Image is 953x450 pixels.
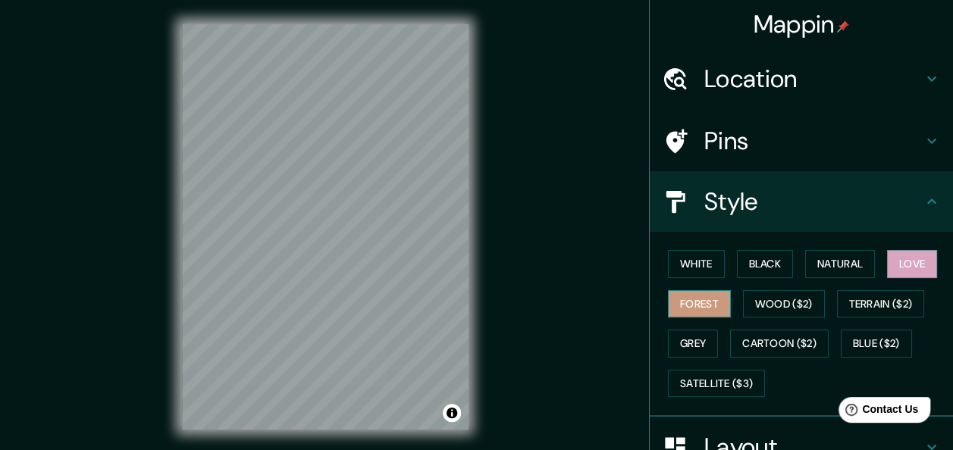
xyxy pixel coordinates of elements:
button: Grey [668,330,718,358]
button: Black [737,250,794,278]
button: Satellite ($3) [668,370,765,398]
h4: Style [704,186,923,217]
h4: Mappin [754,9,850,39]
button: Forest [668,290,731,318]
div: Location [650,48,953,109]
button: Terrain ($2) [837,290,925,318]
button: Love [887,250,937,278]
button: Natural [805,250,875,278]
button: Cartoon ($2) [730,330,829,358]
canvas: Map [182,24,469,430]
iframe: Help widget launcher [818,391,936,433]
img: pin-icon.png [837,20,849,33]
button: Wood ($2) [743,290,825,318]
div: Style [650,171,953,232]
h4: Location [704,64,923,94]
h4: Pins [704,126,923,156]
button: White [668,250,725,278]
button: Toggle attribution [443,404,461,422]
button: Blue ($2) [841,330,912,358]
div: Pins [650,111,953,171]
